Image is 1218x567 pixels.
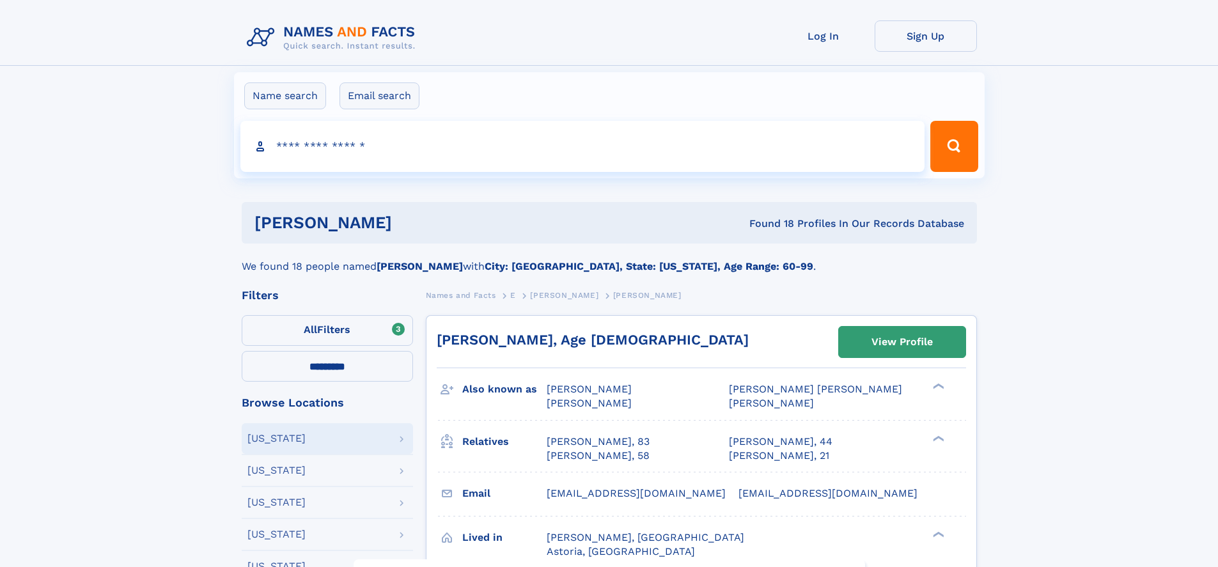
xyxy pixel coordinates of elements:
[247,433,306,444] div: [US_STATE]
[547,383,632,395] span: [PERSON_NAME]
[426,287,496,303] a: Names and Facts
[242,244,977,274] div: We found 18 people named with .
[547,487,726,499] span: [EMAIL_ADDRESS][DOMAIN_NAME]
[510,287,516,303] a: E
[462,527,547,548] h3: Lived in
[242,290,413,301] div: Filters
[247,497,306,508] div: [US_STATE]
[839,327,965,357] a: View Profile
[254,215,571,231] h1: [PERSON_NAME]
[547,531,744,543] span: [PERSON_NAME], [GEOGRAPHIC_DATA]
[875,20,977,52] a: Sign Up
[729,383,902,395] span: [PERSON_NAME] [PERSON_NAME]
[242,397,413,408] div: Browse Locations
[530,287,598,303] a: [PERSON_NAME]
[930,382,945,391] div: ❯
[930,530,945,538] div: ❯
[871,327,933,357] div: View Profile
[242,20,426,55] img: Logo Names and Facts
[930,121,978,172] button: Search Button
[729,397,814,409] span: [PERSON_NAME]
[462,483,547,504] h3: Email
[772,20,875,52] a: Log In
[547,545,695,557] span: Astoria, [GEOGRAPHIC_DATA]
[530,291,598,300] span: [PERSON_NAME]
[570,217,964,231] div: Found 18 Profiles In Our Records Database
[547,435,650,449] a: [PERSON_NAME], 83
[729,435,832,449] a: [PERSON_NAME], 44
[242,315,413,346] label: Filters
[462,431,547,453] h3: Relatives
[247,529,306,540] div: [US_STATE]
[729,449,829,463] a: [PERSON_NAME], 21
[547,397,632,409] span: [PERSON_NAME]
[377,260,463,272] b: [PERSON_NAME]
[547,449,650,463] a: [PERSON_NAME], 58
[340,82,419,109] label: Email search
[485,260,813,272] b: City: [GEOGRAPHIC_DATA], State: [US_STATE], Age Range: 60-99
[437,332,749,348] a: [PERSON_NAME], Age [DEMOGRAPHIC_DATA]
[240,121,925,172] input: search input
[462,378,547,400] h3: Also known as
[247,465,306,476] div: [US_STATE]
[244,82,326,109] label: Name search
[738,487,917,499] span: [EMAIL_ADDRESS][DOMAIN_NAME]
[930,434,945,442] div: ❯
[510,291,516,300] span: E
[613,291,682,300] span: [PERSON_NAME]
[304,323,317,336] span: All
